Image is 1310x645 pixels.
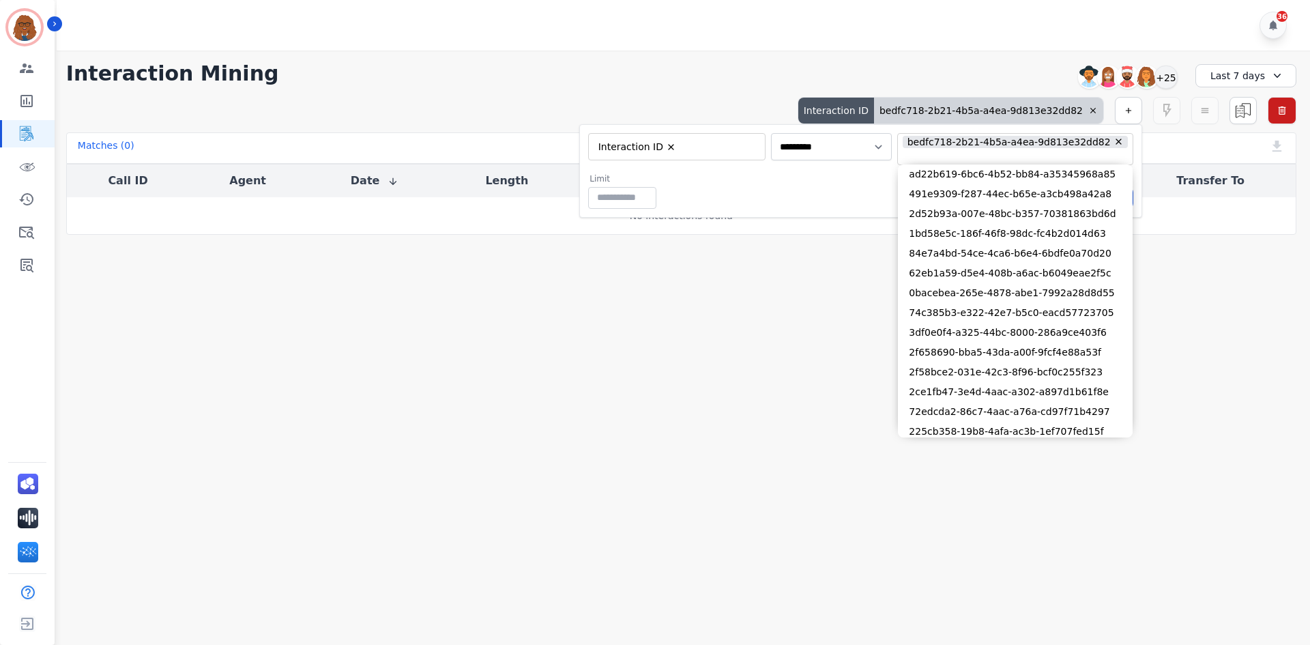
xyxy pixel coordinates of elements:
div: bedfc718-2b21-4b5a-a4ea-9d813e32dd82 [874,98,1103,124]
li: 0bacebea-265e-4878-abe1-7992a28d8d55 [898,283,1133,303]
div: +25 [1154,66,1178,89]
div: Interaction ID [798,98,874,124]
button: Agent [229,173,266,189]
li: 3df0e0f4-a325-44bc-8000-286a9ce403f6 [898,323,1133,343]
li: 2f58bce2-031e-42c3-8f96-bcf0c255f323 [898,362,1133,382]
ul: selected options [901,134,1130,164]
li: 2d52b93a-007e-48bc-b357-70381863bd6d [898,204,1133,224]
li: Interaction ID [594,141,681,154]
li: 225cb358-19b8-4afa-ac3b-1ef707fed15f [898,422,1133,442]
li: 491e9309-f287-44ec-b65e-a3cb498a42a8 [898,184,1133,204]
li: 2ce1fb47-3e4d-4aac-a302-a897d1b61f8e [898,382,1133,402]
img: Bordered avatar [8,11,41,44]
button: Remove Interaction ID [666,142,676,152]
li: bedfc718-2b21-4b5a-a4ea-9d813e32dd82 [903,136,1128,149]
button: Call ID [108,173,147,189]
div: Matches ( 0 ) [78,139,134,158]
button: Date [351,173,399,189]
li: 1bd58e5c-186f-46f8-98dc-fc4b2d014d63 [898,224,1133,244]
button: Length [485,173,528,189]
li: 74c385b3-e322-42e7-b5c0-eacd57723705 [898,303,1133,323]
label: Limit [589,173,656,184]
h1: Interaction Mining [66,61,279,86]
ul: selected options [592,139,757,155]
li: ad22b619-6bc6-4b52-bb84-a35345968a85 [898,164,1133,184]
li: 84e7a4bd-54ce-4ca6-b6e4-6bdfe0a70d20 [898,244,1133,263]
div: 36 [1277,11,1287,22]
button: Transfer To [1176,173,1244,189]
li: 72edcda2-86c7-4aac-a76a-cd97f71b4297 [898,402,1133,422]
li: 62eb1a59-d5e4-408b-a6ac-b6049eae2f5c [898,263,1133,283]
li: 2f658690-bba5-43da-a00f-9fcf4e88a53f [898,343,1133,362]
div: Last 7 days [1195,64,1296,87]
button: Remove bedfc718-2b21-4b5a-a4ea-9d813e32dd82 [1113,137,1124,147]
